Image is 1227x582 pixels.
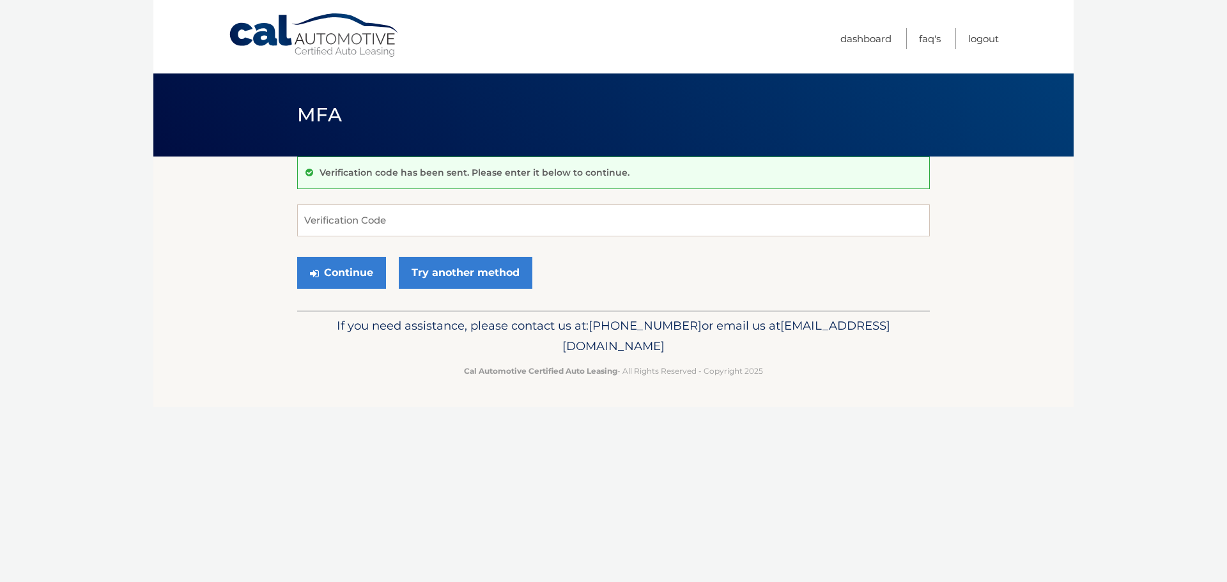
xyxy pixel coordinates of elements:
span: [EMAIL_ADDRESS][DOMAIN_NAME] [562,318,890,353]
p: Verification code has been sent. Please enter it below to continue. [320,167,629,178]
a: Logout [968,28,999,49]
span: [PHONE_NUMBER] [589,318,702,333]
strong: Cal Automotive Certified Auto Leasing [464,366,617,376]
button: Continue [297,257,386,289]
a: Dashboard [840,28,891,49]
a: Cal Automotive [228,13,401,58]
a: Try another method [399,257,532,289]
span: MFA [297,103,342,126]
p: If you need assistance, please contact us at: or email us at [305,316,922,356]
input: Verification Code [297,204,930,236]
p: - All Rights Reserved - Copyright 2025 [305,364,922,378]
a: FAQ's [919,28,941,49]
